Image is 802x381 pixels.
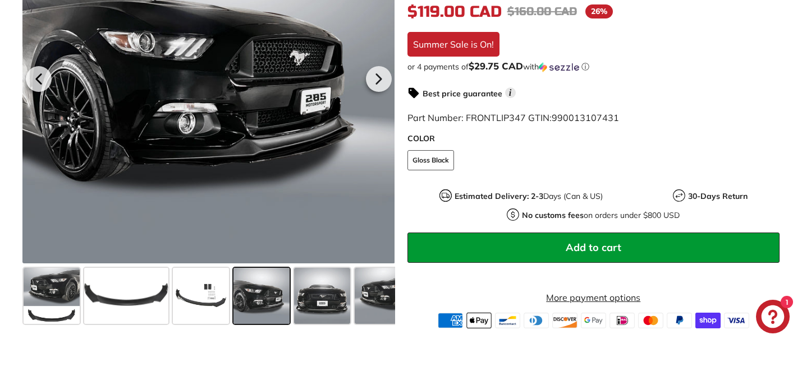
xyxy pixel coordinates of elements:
[407,2,502,21] span: $119.00 CAD
[667,312,692,328] img: paypal
[407,111,619,123] span: Part Number: FRONTLIP347 GTIN:
[524,312,549,328] img: diners_club
[609,312,635,328] img: ideal
[438,312,463,328] img: american_express
[695,312,721,328] img: shopify_pay
[495,312,520,328] img: bancontact
[505,87,516,98] span: i
[552,312,578,328] img: discover
[566,240,621,253] span: Add to cart
[522,209,680,221] p: on orders under $800 USD
[522,210,584,220] strong: No customs fees
[688,190,748,201] strong: 30-Days Return
[423,88,502,98] strong: Best price guarantee
[724,312,749,328] img: visa
[407,61,780,72] div: or 4 payments of with
[455,190,543,201] strong: Estimated Delivery: 2-3
[638,312,663,328] img: master
[507,4,577,18] span: $160.00 CAD
[581,312,606,328] img: google_pay
[407,61,780,72] div: or 4 payments of$29.75 CADwithSezzle Click to learn more about Sezzle
[407,132,780,144] label: COLOR
[469,59,523,71] span: $29.75 CAD
[539,62,579,72] img: Sezzle
[407,31,499,56] div: Summer Sale is On!
[407,232,780,262] button: Add to cart
[466,312,492,328] img: apple_pay
[552,111,619,123] span: 990013107431
[585,4,613,18] span: 26%
[455,190,603,202] p: Days (Can & US)
[407,290,780,304] a: More payment options
[753,300,793,336] inbox-online-store-chat: Shopify online store chat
